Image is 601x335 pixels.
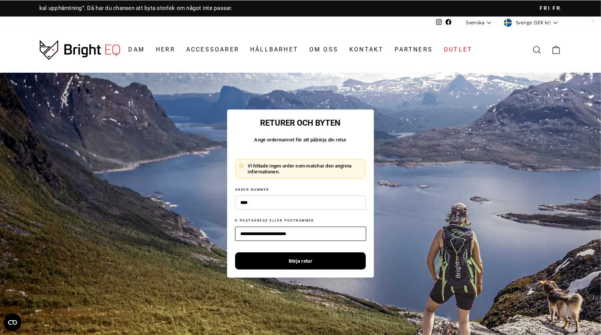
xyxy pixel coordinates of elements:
a: Accessoarer [181,43,245,57]
button: Open CMP widget [4,314,21,331]
label: Order nummer [235,187,269,192]
a: Herr [150,43,181,57]
button: Börja retur [235,252,366,270]
span: Svenska [466,19,485,26]
span: Sverige (SEK kr) [512,19,551,26]
p: Vi hittade ingen order som matchar den angivna informationen. [248,163,362,174]
a: Outlet [438,43,478,57]
a: Dam [123,43,150,57]
span: Välj gärna ”Lokal upphämtning”. Då har du chansen att byta storlek om något inte passar. [1,5,233,11]
a: Partners [389,43,439,57]
button: Sverige (SEK kr) [502,17,561,28]
ul: Primary [123,43,478,57]
a: Hållbarhet [245,43,304,57]
label: E-postadress eller postnummer [235,218,314,223]
p: Ange ordernumret för att påbörja din retur [235,136,366,144]
a: Om oss [304,43,344,57]
h1: Returer och byten [235,118,366,128]
button: Svenska [464,17,495,28]
a: Kontakt [344,43,389,57]
span: Börja retur [289,253,313,269]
